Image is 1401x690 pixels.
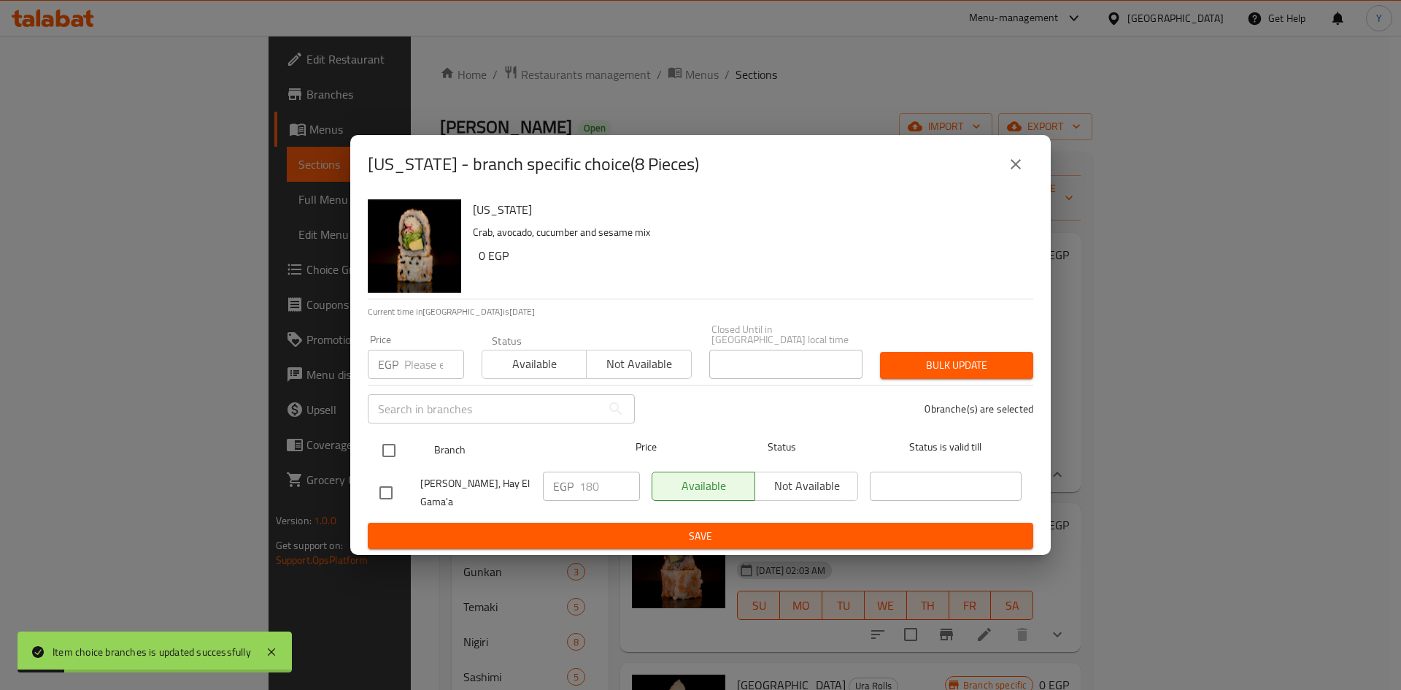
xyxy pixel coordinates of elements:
[368,523,1033,550] button: Save
[880,352,1033,379] button: Bulk update
[404,350,464,379] input: Please enter price
[368,305,1033,318] p: Current time in [GEOGRAPHIC_DATA] is [DATE]
[586,350,691,379] button: Not available
[379,527,1022,545] span: Save
[368,153,699,176] h2: [US_STATE] - branch specific choice(8 Pieces)
[473,199,1022,220] h6: [US_STATE]
[378,356,398,373] p: EGP
[479,245,1022,266] h6: 0 EGP
[53,644,251,660] div: Item choice branches is updated successfully
[420,475,531,511] span: [PERSON_NAME], Hay El Gama'a
[473,223,1022,242] p: Crab, avocado, cucumber and sesame mix
[998,147,1033,182] button: close
[553,478,574,495] p: EGP
[925,402,1033,416] p: 0 branche(s) are selected
[870,438,1022,456] span: Status is valid till
[368,199,461,293] img: California
[482,350,587,379] button: Available
[368,394,601,423] input: Search in branches
[892,356,1022,375] span: Bulk update
[593,353,685,375] span: Not available
[434,441,586,459] span: Branch
[598,438,695,456] span: Price
[579,472,640,501] input: Please enter price
[488,353,581,375] span: Available
[706,438,858,456] span: Status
